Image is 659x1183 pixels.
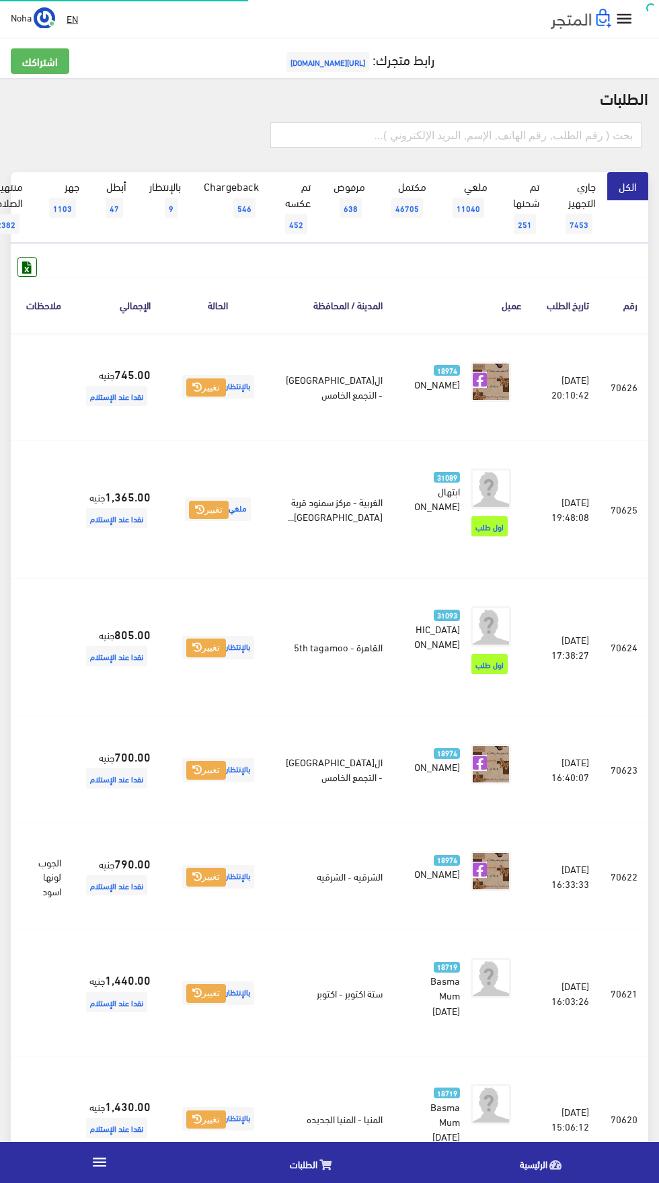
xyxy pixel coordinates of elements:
[607,172,648,200] a: الكل
[15,277,72,333] th: ملاحظات
[91,1153,108,1171] i: 
[415,468,460,513] a: 31089 ابتهال [PERSON_NAME]
[429,1145,659,1180] a: الرئيسية
[415,1084,460,1143] a: 18719 Basma Mum [DATE]
[393,277,533,333] th: عميل
[434,472,460,483] span: 31089
[192,172,270,227] a: Chargeback546
[533,930,600,1056] td: [DATE] 16:03:26
[182,375,254,399] span: بالإنتظار
[61,7,83,31] a: EN
[388,374,460,393] span: [PERSON_NAME]
[533,440,600,578] td: [DATE] 19:48:08
[551,172,607,243] a: جاري التجهيز7453
[430,1097,460,1145] span: Basma Mum [DATE]
[91,172,138,227] a: أبطل47
[270,172,322,243] a: تم عكسه452
[388,481,460,515] span: ابتهال [PERSON_NAME]
[114,854,151,872] strong: 790.00
[615,9,634,29] i: 
[186,984,226,1003] button: تغيير
[186,639,226,657] button: تغيير
[182,1107,254,1131] span: بالإنتظار
[471,468,511,509] img: avatar.png
[49,198,76,218] span: 1103
[600,1056,648,1182] td: 70620
[533,823,600,930] td: [DATE] 16:33:33
[106,198,123,218] span: 47
[114,747,151,765] strong: 700.00
[233,198,256,218] span: 546
[186,868,226,887] button: تغيير
[471,958,511,998] img: avatar.png
[551,9,611,29] img: .
[86,508,147,528] span: نقدا عند الإستلام
[533,1056,600,1182] td: [DATE] 15:06:12
[275,440,393,578] td: الغربية - مركز سمنود قرية [GEOGRAPHIC_DATA]...
[322,172,377,227] a: مرفوض638
[600,578,648,716] td: 70624
[72,717,161,823] td: جنيه
[72,440,161,578] td: جنيه
[434,962,460,973] span: 18719
[72,277,161,333] th: اﻹجمالي
[600,823,648,930] td: 70622
[275,333,393,441] td: ال[GEOGRAPHIC_DATA] - التجمع الخامس
[182,636,254,659] span: بالإنتظار
[186,1110,226,1129] button: تغيير
[34,7,55,29] img: ...
[434,748,460,760] span: 18974
[471,606,511,647] img: avatar.png
[471,851,511,891] img: picture
[86,768,147,788] span: نقدا عند الإستلام
[415,851,460,881] a: 18974 [PERSON_NAME]
[72,578,161,716] td: جنيه
[600,440,648,578] td: 70625
[600,717,648,823] td: 70623
[283,46,434,71] a: رابط متجرك:[URL][DOMAIN_NAME]
[275,578,393,716] td: القاهرة - 5th tagamoo
[275,1056,393,1182] td: المنيا - المنيا الجديده
[434,610,460,621] span: 31093
[533,717,600,823] td: [DATE] 16:40:07
[72,930,161,1056] td: جنيه
[388,864,460,883] span: [PERSON_NAME]
[105,1097,151,1114] strong: 1,430.00
[388,757,460,776] span: [PERSON_NAME]
[86,992,147,1012] span: نقدا عند الإستلام
[72,1056,161,1182] td: جنيه
[275,277,393,333] th: المدينة / المحافظة
[533,578,600,716] td: [DATE] 17:38:27
[67,10,78,27] u: EN
[72,333,161,441] td: جنيه
[182,758,254,782] span: بالإنتظار
[275,823,393,930] td: الشرقيه - الشرقيه
[182,981,254,1005] span: بالإنتظار
[86,1118,147,1138] span: نقدا عند الإستلام
[15,823,72,930] td: الجوب لونها اسود
[471,1084,511,1125] img: avatar.png
[182,865,254,889] span: بالإنتظار
[453,198,484,218] span: 11040
[161,277,275,333] th: الحالة
[434,855,460,866] span: 18974
[514,214,536,234] span: 251
[186,761,226,780] button: تغيير
[471,516,508,536] span: اول طلب
[165,198,178,218] span: 9
[415,606,460,651] a: 31093 [DEMOGRAPHIC_DATA][PERSON_NAME]
[600,930,648,1056] td: 70621
[189,501,229,520] button: تغيير
[11,48,69,74] a: اشتراكك
[600,277,648,333] th: رقم
[105,487,151,505] strong: 1,365.00
[275,717,393,823] td: ال[GEOGRAPHIC_DATA] - التجمع الخامس
[340,198,362,218] span: 638
[566,214,592,234] span: 7453
[391,198,423,218] span: 46705
[415,744,460,774] a: 18974 [PERSON_NAME]
[499,172,551,243] a: تم شحنها251
[114,625,151,643] strong: 805.00
[138,172,192,227] a: بالإنتظار9
[86,646,147,666] span: نقدا عند الإستلام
